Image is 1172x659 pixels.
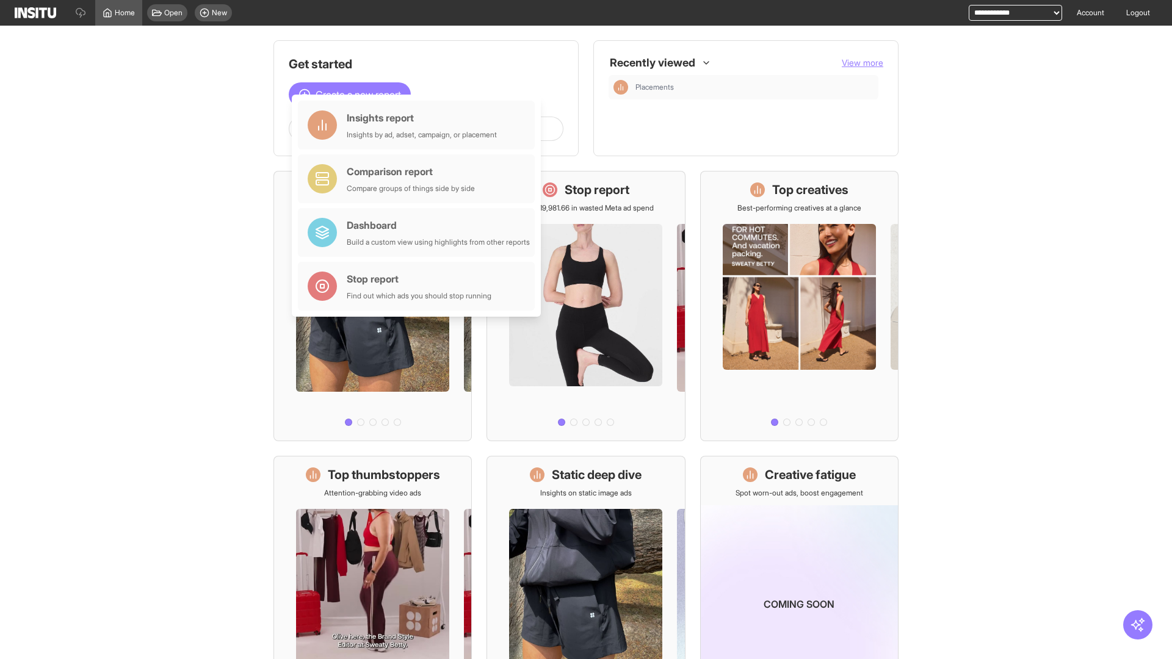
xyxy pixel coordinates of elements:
[635,82,874,92] span: Placements
[552,466,642,483] h1: Static deep dive
[737,203,861,213] p: Best-performing creatives at a glance
[347,184,475,193] div: Compare groups of things side by side
[635,82,674,92] span: Placements
[15,7,56,18] img: Logo
[347,237,530,247] div: Build a custom view using highlights from other reports
[289,56,563,73] h1: Get started
[772,181,848,198] h1: Top creatives
[347,218,530,232] div: Dashboard
[487,171,685,441] a: Stop reportSave £19,981.66 in wasted Meta ad spend
[347,110,497,125] div: Insights report
[842,57,883,69] button: View more
[328,466,440,483] h1: Top thumbstoppers
[842,57,883,68] span: View more
[613,80,628,95] div: Insights
[316,87,401,102] span: Create a new report
[289,82,411,107] button: Create a new report
[273,171,472,441] a: What's live nowSee all active ads instantly
[324,488,421,498] p: Attention-grabbing video ads
[347,130,497,140] div: Insights by ad, adset, campaign, or placement
[347,164,475,179] div: Comparison report
[115,8,135,18] span: Home
[164,8,183,18] span: Open
[565,181,629,198] h1: Stop report
[347,291,491,301] div: Find out which ads you should stop running
[518,203,654,213] p: Save £19,981.66 in wasted Meta ad spend
[347,272,491,286] div: Stop report
[540,488,632,498] p: Insights on static image ads
[212,8,227,18] span: New
[700,171,899,441] a: Top creativesBest-performing creatives at a glance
